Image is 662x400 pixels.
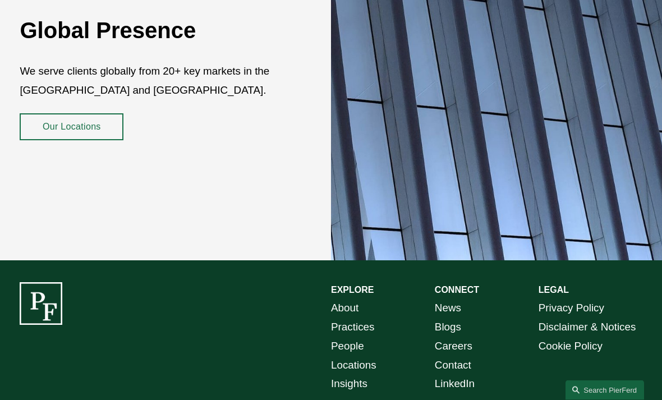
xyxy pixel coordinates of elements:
a: Cookie Policy [539,337,603,356]
a: Privacy Policy [539,299,604,318]
a: Our Locations [20,114,123,141]
a: Practices [331,318,374,337]
strong: EXPLORE [331,286,374,295]
a: LinkedIn [435,375,475,394]
a: People [331,337,364,356]
a: About [331,299,358,318]
a: Disclaimer & Notices [539,318,636,337]
a: Contact [435,356,471,375]
a: Search this site [566,380,644,400]
p: We serve clients globally from 20+ key markets in the [GEOGRAPHIC_DATA] and [GEOGRAPHIC_DATA]. [20,62,279,100]
h2: Global Presence [20,17,279,45]
a: Careers [435,337,472,356]
strong: LEGAL [539,286,569,295]
a: Blogs [435,318,461,337]
a: News [435,299,461,318]
strong: CONNECT [435,286,479,295]
a: Insights [331,375,367,394]
a: Locations [331,356,376,375]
